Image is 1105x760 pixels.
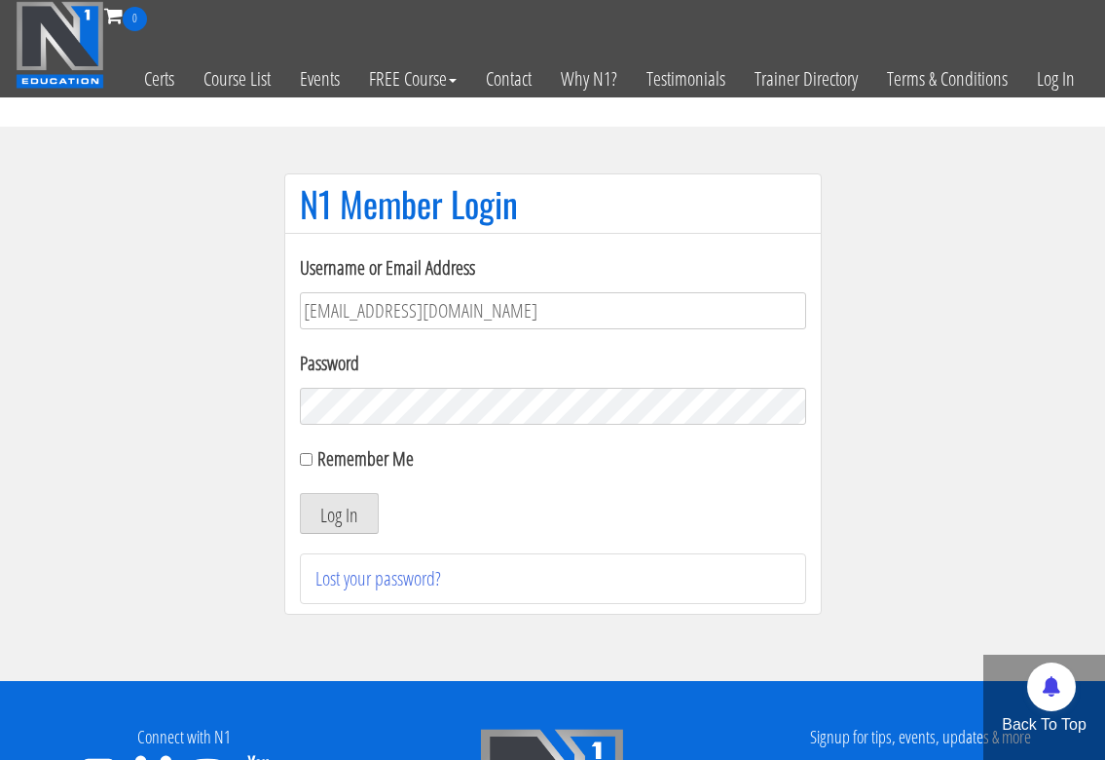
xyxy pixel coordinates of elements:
[983,713,1105,737] p: Back To Top
[300,349,806,378] label: Password
[872,31,1022,127] a: Terms & Conditions
[315,565,441,591] a: Lost your password?
[1022,31,1089,127] a: Log In
[317,445,414,472] label: Remember Me
[285,31,354,127] a: Events
[123,7,147,31] span: 0
[740,31,872,127] a: Trainer Directory
[546,31,632,127] a: Why N1?
[129,31,189,127] a: Certs
[300,493,379,534] button: Log In
[632,31,740,127] a: Testimonials
[16,1,104,89] img: n1-education
[15,728,353,747] h4: Connect with N1
[104,2,147,28] a: 0
[300,184,806,223] h1: N1 Member Login
[471,31,546,127] a: Contact
[752,728,1090,747] h4: Signup for tips, events, updates & more
[300,253,806,283] label: Username or Email Address
[354,31,471,127] a: FREE Course
[189,31,285,127] a: Course List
